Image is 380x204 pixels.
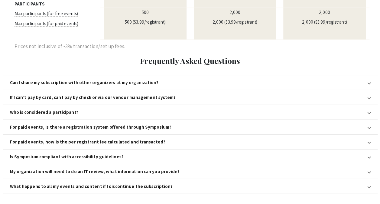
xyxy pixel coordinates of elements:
[15,1,45,7] span: participants
[100,8,190,17] td: 500
[190,17,280,27] td: 2,000 ($3.99/registrant)
[3,135,378,149] mat-expansion-panel-header: For paid events, how is the per registrant fee calculated and transacted?
[3,75,378,90] mat-expansion-panel-header: Can I share my subscription with other organizers at my organization?
[15,43,125,51] p: Prices not inclusive of ~3% transaction/set up fees.
[7,56,373,65] h3: Frequently Asked Questions
[3,150,378,164] mat-expansion-panel-header: Is Symposium compliant with accessibility guidelines?
[3,90,378,105] mat-expansion-panel-header: If I can’t pay by card, can I pay by check or via our vendor management system?
[10,139,165,145] div: For paid events, how is the per registrant fee calculated and transacted?
[3,179,378,194] mat-expansion-panel-header: What happens to all my events and content if I discontinue the subscription?
[3,120,378,134] mat-expansion-panel-header: For paid events, is there a registration system offered through Symposium?
[190,8,280,17] td: 2,000
[100,17,190,27] td: 500 ($3.99/registrant)
[15,11,78,17] span: Max participants (for free events)
[10,80,159,85] div: Can I share my subscription with other organizers at my organization?
[10,110,78,115] div: Who is considered a participant?
[10,154,124,160] div: Is Symposium compliant with accessibility guidelines?
[10,124,171,130] div: For paid events, is there a registration system offered through Symposium?
[3,164,378,179] mat-expansion-panel-header: My organization will need to do an IT review, what information can you provide?
[10,184,173,189] div: What happens to all my events and content if I discontinue the subscription?
[5,177,26,199] iframe: Chat
[280,17,369,27] td: 2,000 ($3.99/registrant)
[15,21,78,27] span: Max participants (for paid events)
[3,105,378,120] mat-expansion-panel-header: Who is considered a participant?
[10,169,180,174] div: My organization will need to do an IT review, what information can you provide?
[280,8,369,17] td: 2,000
[10,95,176,100] div: If I can’t pay by card, can I pay by check or via our vendor management system?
